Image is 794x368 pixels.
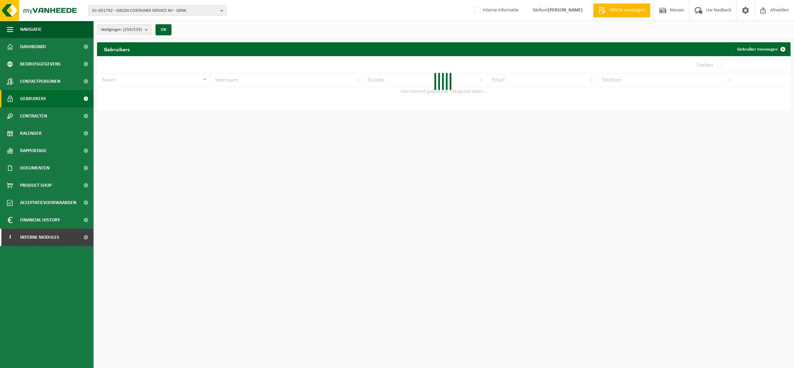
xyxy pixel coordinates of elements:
span: Contracten [20,107,47,125]
h2: Gebruikers [97,42,136,56]
span: Kalender [20,125,42,142]
span: Contactpersonen [20,73,60,90]
a: Gebruiker toevoegen [732,42,790,56]
span: Offerte aanvragen [607,7,647,14]
span: Documenten [20,159,50,177]
button: OK [156,24,171,35]
label: Interne informatie [473,5,519,16]
button: 01-001792 - GIELEN CONTAINER SERVICE NV - GENK [88,5,227,16]
span: Interne modules [20,229,59,246]
count: (259/259) [123,27,142,32]
span: 01-001792 - GIELEN CONTAINER SERVICE NV - GENK [92,6,218,16]
span: Rapportage [20,142,47,159]
span: Gebruikers [20,90,46,107]
span: Financial History [20,211,60,229]
span: Product Shop [20,177,52,194]
span: Bedrijfsgegevens [20,55,61,73]
span: Navigatie [20,21,42,38]
span: Vestigingen [101,25,142,35]
span: Acceptatievoorwaarden [20,194,76,211]
strong: [PERSON_NAME] [548,8,583,13]
span: Dashboard [20,38,46,55]
a: Offerte aanvragen [593,3,650,17]
button: Vestigingen(259/259) [97,24,151,35]
span: I [7,229,13,246]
